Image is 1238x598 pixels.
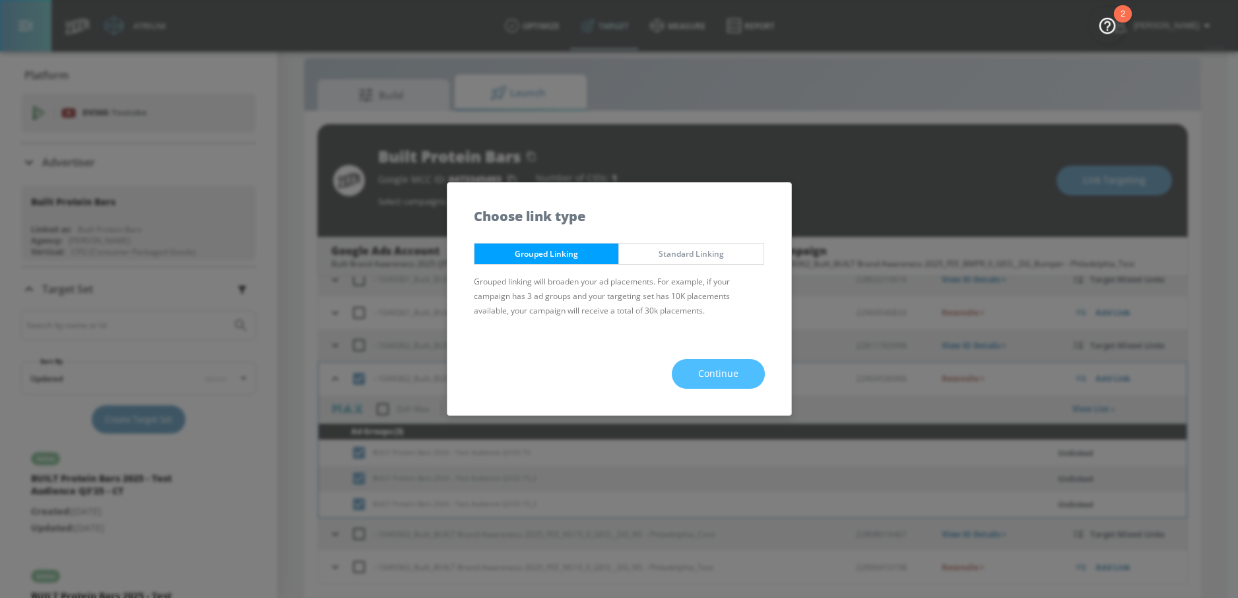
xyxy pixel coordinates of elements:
[484,247,609,261] span: Grouped Linking
[618,243,764,265] button: Standard Linking
[698,366,738,382] span: Continue
[474,275,765,318] p: Grouped linking will broaden your ad placements. For example, if your campaign has 3 ad groups an...
[474,243,620,265] button: Grouped Linking
[629,247,754,261] span: Standard Linking
[1089,7,1126,44] button: Open Resource Center, 2 new notifications
[672,359,765,389] button: Continue
[474,209,585,223] h5: Choose link type
[1121,14,1125,31] div: 2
